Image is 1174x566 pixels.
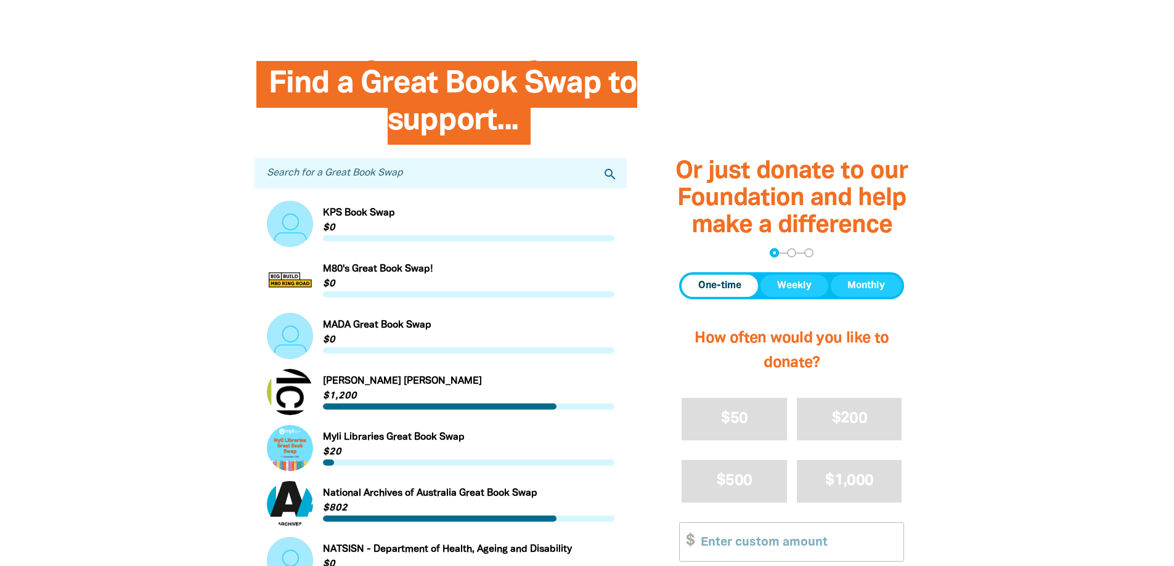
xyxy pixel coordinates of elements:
[680,523,695,560] span: $
[787,248,796,257] button: Navigate to step 2 of 3 to enter your details
[269,70,637,145] span: Find a Great Book Swap to support...
[721,411,748,426] span: $50
[692,523,903,560] input: Enter custom amount
[825,474,873,488] span: $1,000
[679,272,904,299] div: Donation frequency
[717,474,752,488] span: $500
[797,398,902,440] button: $200
[760,275,828,297] button: Weekly
[603,167,618,182] i: search
[831,275,902,297] button: Monthly
[682,398,787,440] button: $50
[804,248,813,257] button: Navigate to step 3 of 3 to enter your payment details
[682,460,787,503] button: $500
[698,278,741,293] span: One-time
[777,278,812,293] span: Weekly
[675,160,908,237] span: Or just donate to our Foundation and help make a difference
[832,411,867,426] span: $200
[847,278,885,293] span: Monthly
[770,248,779,257] button: Navigate to step 1 of 3 to enter your donation amount
[679,314,904,388] h2: How often would you like to donate?
[797,460,902,503] button: $1,000
[682,275,758,297] button: One-time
